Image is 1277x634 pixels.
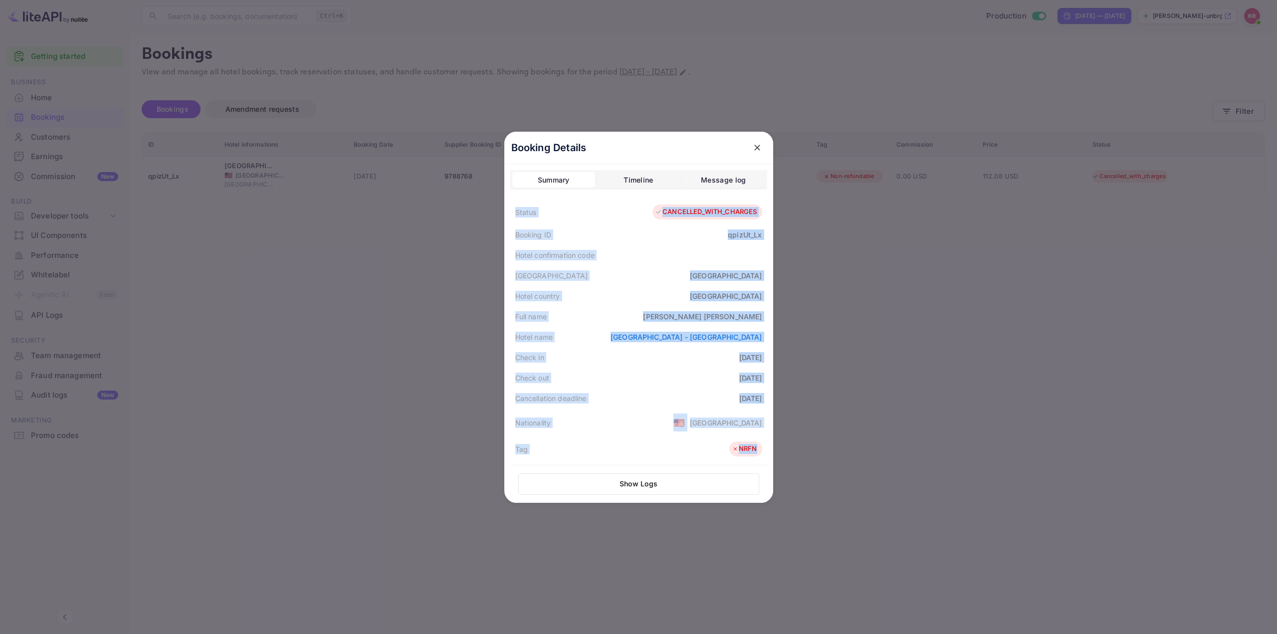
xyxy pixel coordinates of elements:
[511,140,587,155] p: Booking Details
[515,352,544,363] div: Check in
[690,291,762,301] div: [GEOGRAPHIC_DATA]
[515,311,547,322] div: Full name
[690,270,762,281] div: [GEOGRAPHIC_DATA]
[682,172,765,188] button: Message log
[515,229,552,240] div: Booking ID
[515,270,588,281] div: [GEOGRAPHIC_DATA]
[739,373,762,383] div: [DATE]
[518,473,759,495] button: Show Logs
[690,418,762,428] div: [GEOGRAPHIC_DATA]
[611,333,762,341] a: [GEOGRAPHIC_DATA] - [GEOGRAPHIC_DATA]
[739,352,762,363] div: [DATE]
[624,174,653,186] div: Timeline
[515,207,537,217] div: Status
[512,172,595,188] button: Summary
[739,393,762,404] div: [DATE]
[515,250,595,260] div: Hotel confirmation code
[597,172,680,188] button: Timeline
[515,332,553,342] div: Hotel name
[732,444,757,454] div: NRFN
[515,393,587,404] div: Cancellation deadline
[515,373,549,383] div: Check out
[748,139,766,157] button: close
[655,207,757,217] div: CANCELLED_WITH_CHARGES
[728,229,762,240] div: qpizUt_Lx
[643,311,762,322] div: [PERSON_NAME] [PERSON_NAME]
[673,414,685,431] span: United States
[515,444,528,454] div: Tag
[515,291,560,301] div: Hotel country
[538,174,570,186] div: Summary
[701,174,746,186] div: Message log
[515,418,551,428] div: Nationality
